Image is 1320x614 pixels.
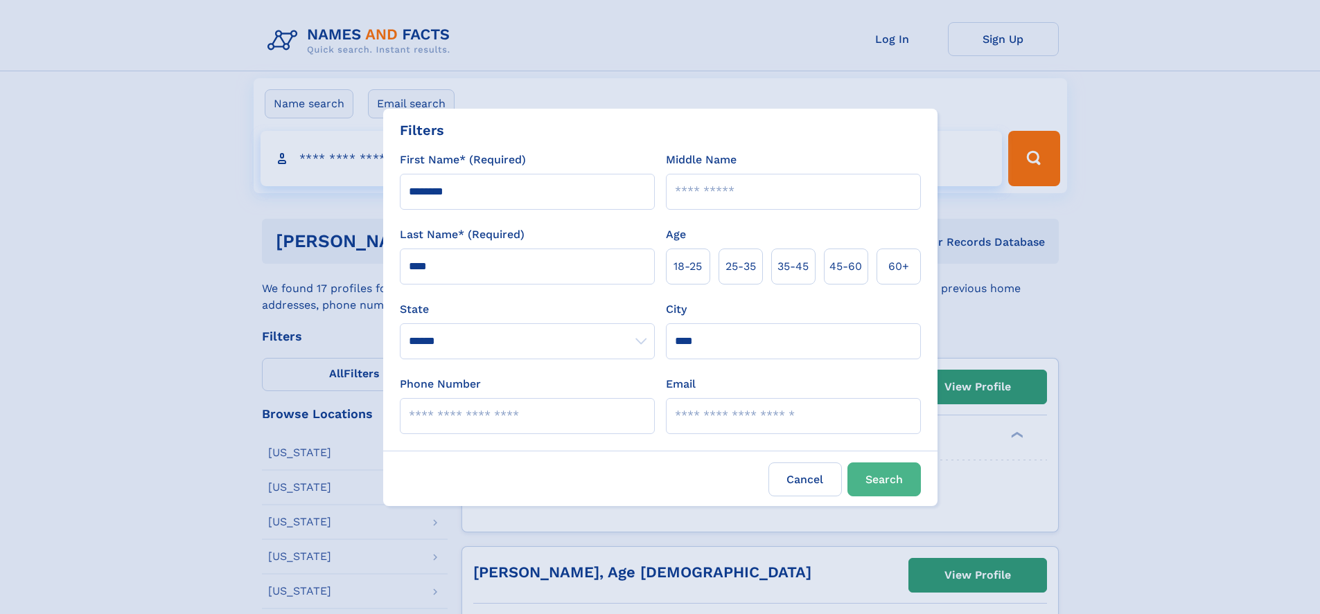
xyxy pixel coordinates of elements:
[400,301,655,318] label: State
[400,120,444,141] div: Filters
[847,462,921,496] button: Search
[829,258,862,275] span: 45‑60
[777,258,809,275] span: 35‑45
[666,152,737,168] label: Middle Name
[888,258,909,275] span: 60+
[725,258,756,275] span: 25‑35
[666,226,686,243] label: Age
[400,376,481,392] label: Phone Number
[400,152,526,168] label: First Name* (Required)
[666,301,687,318] label: City
[400,226,525,243] label: Last Name* (Required)
[674,258,702,275] span: 18‑25
[768,462,842,496] label: Cancel
[666,376,696,392] label: Email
